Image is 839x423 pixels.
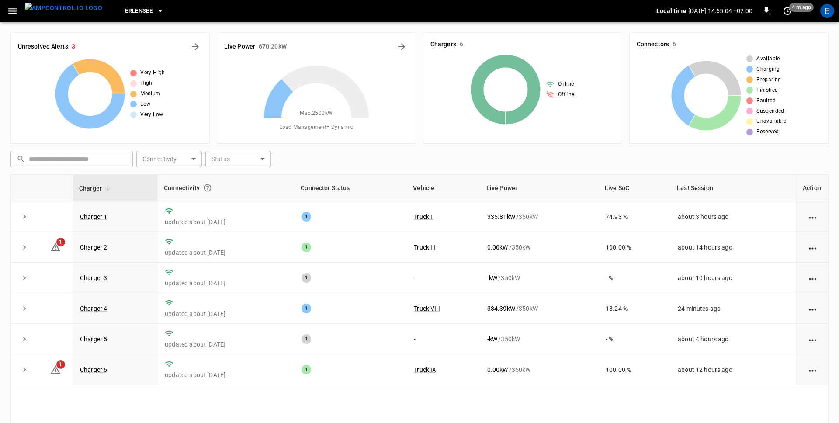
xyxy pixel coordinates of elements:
[487,304,515,313] p: 334.39 kW
[796,175,828,201] th: Action
[789,3,814,12] span: 4 m ago
[558,80,574,89] span: Online
[671,232,796,263] td: about 14 hours ago
[18,302,31,315] button: expand row
[165,248,288,257] p: updated about [DATE]
[164,180,288,196] div: Connectivity
[165,279,288,288] p: updated about [DATE]
[487,365,592,374] div: / 350 kW
[50,366,61,373] a: 1
[300,109,333,118] span: Max. 2500 kW
[487,212,592,221] div: / 350 kW
[807,304,818,313] div: action cell options
[302,334,311,344] div: 1
[140,111,163,119] span: Very Low
[487,274,497,282] p: - kW
[807,365,818,374] div: action cell options
[56,238,65,246] span: 1
[80,274,107,281] a: Charger 3
[140,100,150,109] span: Low
[414,366,436,373] a: Truck IX
[80,366,107,373] a: Charger 6
[487,335,592,343] div: / 350 kW
[487,365,508,374] p: 0.00 kW
[599,232,671,263] td: 100.00 %
[671,175,796,201] th: Last Session
[302,365,311,374] div: 1
[165,340,288,349] p: updated about [DATE]
[487,304,592,313] div: / 350 kW
[756,128,779,136] span: Reserved
[487,243,508,252] p: 0.00 kW
[302,304,311,313] div: 1
[50,243,61,250] a: 1
[807,212,818,221] div: action cell options
[756,65,780,74] span: Charging
[140,69,165,77] span: Very High
[80,213,107,220] a: Charger 1
[756,86,778,95] span: Finished
[599,201,671,232] td: 74.93 %
[671,324,796,354] td: about 4 hours ago
[807,335,818,343] div: action cell options
[558,90,575,99] span: Offline
[756,55,780,63] span: Available
[656,7,686,15] p: Local time
[599,354,671,385] td: 100.00 %
[140,90,160,98] span: Medium
[407,263,480,293] td: -
[140,79,153,88] span: High
[487,243,592,252] div: / 350 kW
[279,123,354,132] span: Load Management = Dynamic
[302,212,311,222] div: 1
[165,218,288,226] p: updated about [DATE]
[807,243,818,252] div: action cell options
[487,274,592,282] div: / 350 kW
[56,360,65,369] span: 1
[25,3,102,14] img: ampcontrol.io logo
[480,175,599,201] th: Live Power
[460,40,463,49] h6: 6
[414,305,440,312] a: Truck VIII
[780,4,794,18] button: set refresh interval
[18,363,31,376] button: expand row
[295,175,407,201] th: Connector Status
[395,40,409,54] button: Energy Overview
[80,244,107,251] a: Charger 2
[756,117,786,126] span: Unavailable
[756,97,776,105] span: Faulted
[671,354,796,385] td: about 12 hours ago
[671,293,796,324] td: 24 minutes ago
[599,293,671,324] td: 18.24 %
[18,210,31,223] button: expand row
[125,6,153,16] span: Erlensee
[756,107,784,116] span: Suspended
[673,40,676,49] h6: 6
[671,263,796,293] td: about 10 hours ago
[80,305,107,312] a: Charger 4
[807,274,818,282] div: action cell options
[79,183,113,194] span: Charger
[430,40,456,49] h6: Chargers
[259,42,287,52] h6: 670.20 kW
[637,40,669,49] h6: Connectors
[18,42,68,52] h6: Unresolved Alerts
[688,7,752,15] p: [DATE] 14:55:04 +02:00
[487,212,515,221] p: 335.81 kW
[671,201,796,232] td: about 3 hours ago
[407,324,480,354] td: -
[18,271,31,284] button: expand row
[121,3,167,20] button: Erlensee
[80,336,107,343] a: Charger 5
[599,175,671,201] th: Live SoC
[165,371,288,379] p: updated about [DATE]
[18,241,31,254] button: expand row
[487,335,497,343] p: - kW
[302,243,311,252] div: 1
[72,42,75,52] h6: 3
[820,4,834,18] div: profile-icon
[224,42,255,52] h6: Live Power
[165,309,288,318] p: updated about [DATE]
[414,244,436,251] a: Truck III
[407,175,480,201] th: Vehicle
